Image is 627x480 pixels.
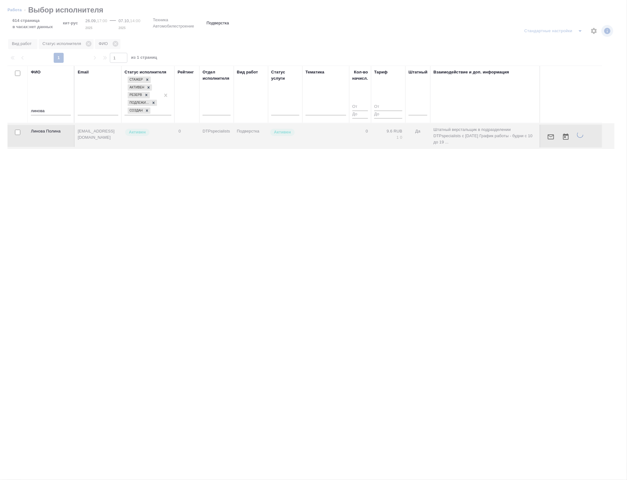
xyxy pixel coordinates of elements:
div: Статус исполнителя [125,69,166,75]
div: Активен [128,84,145,91]
div: Штатный [409,69,428,75]
div: Стажер, Активен, Резерв, Подлежит внедрению, Создан [127,99,158,107]
div: Стажер, Активен, Резерв, Подлежит внедрению, Создан [127,76,151,84]
div: Резерв [128,92,143,98]
div: Стажер, Активен, Резерв, Подлежит внедрению, Создан [127,84,153,92]
input: До [374,111,402,118]
div: Стажер [128,77,144,83]
div: Email [78,69,89,75]
div: Стажер, Активен, Резерв, Подлежит внедрению, Создан [127,91,150,99]
div: Рейтинг [178,69,194,75]
button: Открыть календарь загрузки [558,129,573,144]
div: Вид работ [237,69,258,75]
div: Подлежит внедрению [128,100,150,106]
div: Тариф [374,69,388,75]
button: Отправить предложение о работе [543,129,558,144]
div: Тематика [306,69,324,75]
div: Взаимодействие и доп. информация [434,69,509,75]
input: Выбери исполнителей, чтобы отправить приглашение на работу [15,130,20,135]
input: От [352,103,368,111]
input: До [352,111,368,118]
div: Создан [128,107,144,114]
td: Линова Полина [28,125,75,147]
div: Статус услуги [271,69,299,82]
div: Отдел исполнителя [203,69,231,82]
div: ФИО [31,69,41,75]
div: Стажер, Активен, Резерв, Подлежит внедрению, Создан [127,107,151,115]
input: От [374,103,402,111]
div: Кол-во начисл. [352,69,368,82]
p: Подверстка [207,20,229,26]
